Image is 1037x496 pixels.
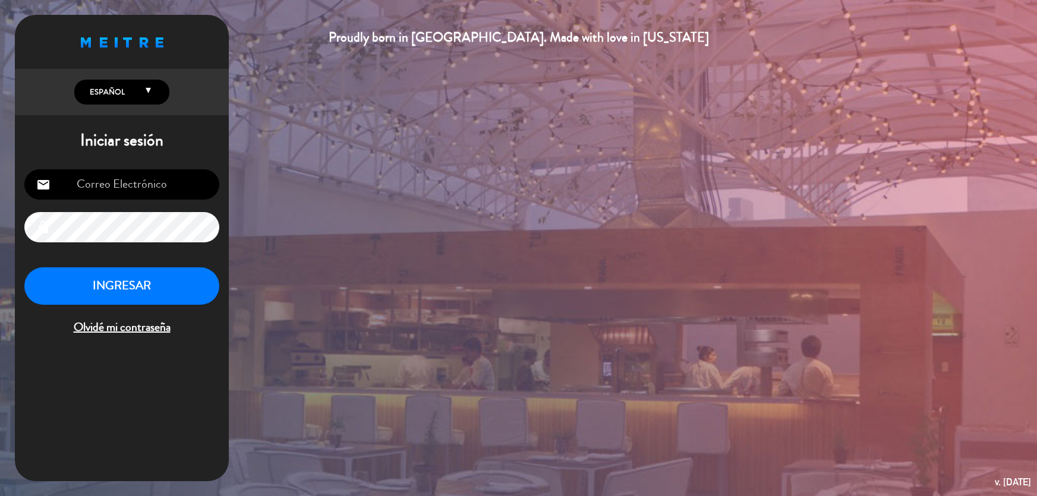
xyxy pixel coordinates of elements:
h1: Iniciar sesión [15,131,229,151]
span: Español [87,86,125,98]
button: INGRESAR [24,267,219,305]
span: Olvidé mi contraseña [24,318,219,337]
input: Correo Electrónico [24,169,219,200]
i: email [36,178,51,192]
div: v. [DATE] [995,474,1031,490]
i: lock [36,220,51,235]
